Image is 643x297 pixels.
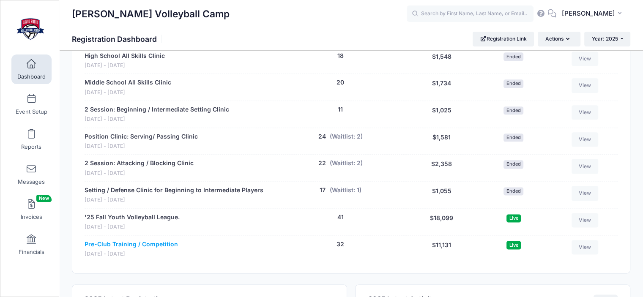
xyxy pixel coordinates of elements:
button: (Waitlist: 2) [330,159,363,168]
span: [DATE] - [DATE] [85,196,263,204]
span: [DATE] - [DATE] [85,142,198,150]
span: [DATE] - [DATE] [85,62,165,70]
button: Year: 2025 [584,32,630,46]
a: Event Setup [11,90,52,119]
div: $2,358 [405,159,479,177]
a: Middle School All Skills Clinic [85,78,171,87]
div: $11,131 [405,240,479,258]
span: Ended [503,134,523,142]
img: David Rubio Volleyball Camp [14,13,46,45]
span: [DATE] - [DATE] [85,89,171,97]
button: 32 [337,240,344,249]
span: Year: 2025 [592,35,618,42]
span: Dashboard [17,73,46,80]
a: View [572,105,599,120]
span: Ended [503,187,523,195]
span: Financials [19,248,44,256]
a: View [572,159,599,173]
button: [PERSON_NAME] [556,4,630,24]
a: Messages [11,160,52,189]
div: $18,099 [405,213,479,231]
a: 2 Session: Attacking / Blocking Clinic [85,159,194,168]
button: (Waitlist: 1) [330,186,361,195]
button: 24 [318,132,326,141]
a: 2 Session: Beginning / Intermediate Setting Clinic [85,105,229,114]
a: Pre-Club Training / Competition [85,240,178,249]
button: 17 [320,186,326,195]
button: 20 [337,78,344,87]
span: [DATE] - [DATE] [85,115,229,123]
div: $1,025 [405,105,479,123]
a: InvoicesNew [11,195,52,224]
a: High School All Skills Clinic [85,52,165,60]
h1: Registration Dashboard [72,35,164,44]
a: View [572,213,599,227]
div: $1,581 [405,132,479,150]
span: [DATE] - [DATE] [85,250,178,258]
span: Invoices [21,213,42,221]
button: 41 [337,213,344,222]
span: [DATE] - [DATE] [85,223,180,231]
button: 11 [338,105,343,114]
a: Setting / Defense Clinic for Beginning to Intermediate Players [85,186,263,195]
h1: [PERSON_NAME] Volleyball Camp [72,4,230,24]
span: Messages [18,178,45,185]
span: Event Setup [16,108,47,115]
button: 22 [318,159,326,168]
button: Actions [538,32,580,46]
span: [DATE] - [DATE] [85,169,194,177]
a: Reports [11,125,52,154]
input: Search by First Name, Last Name, or Email... [407,5,534,22]
div: $1,055 [405,186,479,204]
span: Ended [503,106,523,114]
button: (Waitlist: 2) [330,132,363,141]
span: Live [506,214,521,222]
span: Live [506,241,521,249]
div: $1,548 [405,52,479,70]
span: Ended [503,79,523,87]
a: View [572,78,599,93]
a: '25 Fall Youth Volleyball League. [85,213,180,222]
span: [PERSON_NAME] [562,9,615,18]
a: View [572,240,599,254]
a: Position Clinic: Serving/ Passing Clinic [85,132,198,141]
a: View [572,186,599,200]
a: Dashboard [11,54,52,84]
span: Ended [503,160,523,168]
a: View [572,52,599,66]
div: $1,734 [405,78,479,96]
span: Reports [21,143,41,150]
button: 18 [337,52,344,60]
a: Registration Link [473,32,534,46]
a: David Rubio Volleyball Camp [0,9,60,49]
span: Ended [503,52,523,60]
a: Financials [11,230,52,259]
a: View [572,132,599,147]
span: New [36,195,52,202]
